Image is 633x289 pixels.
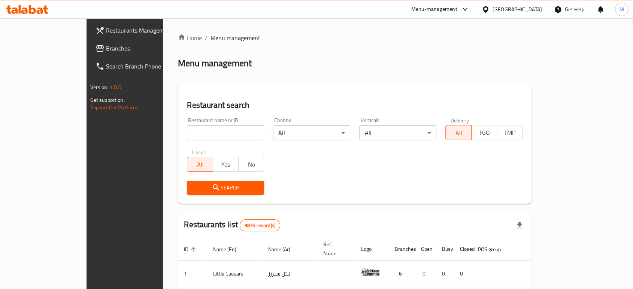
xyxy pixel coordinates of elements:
[451,118,469,123] label: Delivery
[193,183,258,192] span: Search
[213,157,239,172] button: Yes
[323,240,346,258] span: Ref. Name
[415,261,436,287] td: 0
[178,57,252,69] h2: Menu management
[268,245,300,254] span: Name (Ar)
[449,127,468,138] span: All
[90,21,192,39] a: Restaurants Management
[436,238,454,261] th: Busy
[471,125,497,140] button: TGO
[178,261,207,287] td: 1
[106,62,186,71] span: Search Branch Phone
[415,238,436,261] th: Open
[262,261,317,287] td: ليتل سيزرز
[273,125,350,140] div: All
[187,125,264,140] input: Search for restaurant name or ID..
[500,127,520,138] span: TMP
[240,219,280,231] div: Total records count
[478,245,511,254] span: POS group
[90,103,138,112] a: Support.OpsPlatform
[207,261,262,287] td: Little Caesars
[178,33,531,42] nav: breadcrumb
[436,261,454,287] td: 0
[355,238,389,261] th: Logo
[187,157,213,172] button: All
[90,82,109,92] span: Version:
[192,149,206,155] label: Upsell
[238,157,264,172] button: No
[211,33,260,42] span: Menu management
[90,57,192,75] a: Search Branch Phone
[497,125,523,140] button: TMP
[106,26,186,35] span: Restaurants Management
[90,95,125,105] span: Get support on:
[361,263,380,282] img: Little Caesars
[240,222,280,229] span: 9876 record(s)
[454,238,472,261] th: Closed
[90,39,192,57] a: Branches
[184,245,198,254] span: ID
[445,125,471,140] button: All
[190,159,210,170] span: All
[475,127,494,138] span: TGO
[493,5,542,13] div: [GEOGRAPHIC_DATA]
[213,245,246,254] span: Name (En)
[454,261,472,287] td: 0
[389,238,415,261] th: Branches
[187,181,264,195] button: Search
[511,216,528,234] div: Export file
[411,5,457,14] div: Menu-management
[184,219,280,231] h2: Restaurants list
[242,159,261,170] span: No
[205,33,208,42] li: /
[389,261,415,287] td: 6
[106,44,186,53] span: Branches
[110,82,121,92] span: 1.0.0
[187,100,523,111] h2: Restaurant search
[620,5,624,13] span: M
[359,125,436,140] div: All
[216,159,236,170] span: Yes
